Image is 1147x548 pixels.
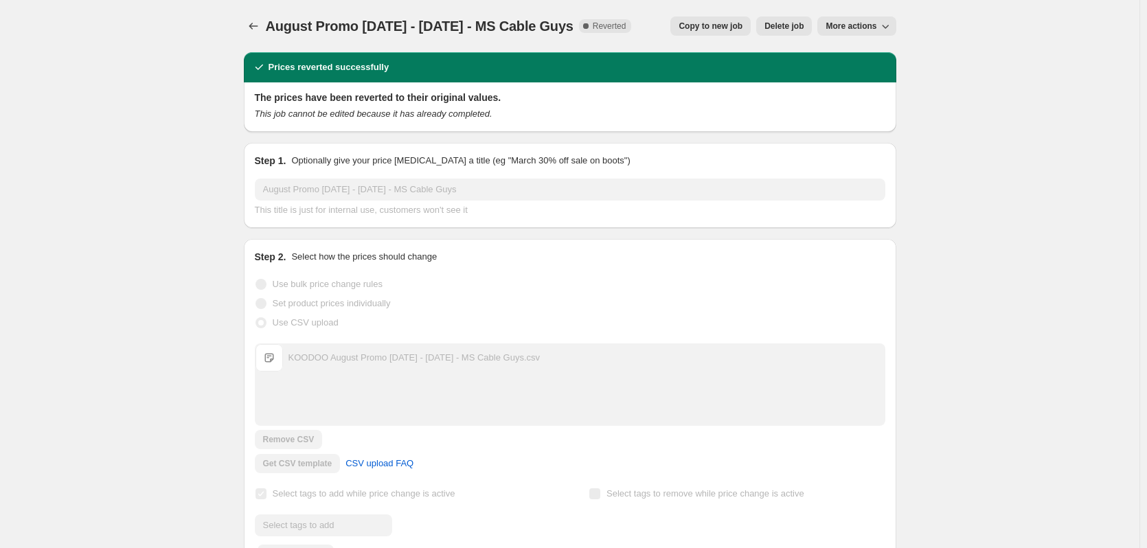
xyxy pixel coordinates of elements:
a: CSV upload FAQ [337,453,422,475]
h2: The prices have been reverted to their original values. [255,91,885,104]
span: This title is just for internal use, customers won't see it [255,205,468,215]
span: Use bulk price change rules [273,279,383,289]
span: Use CSV upload [273,317,339,328]
h2: Step 2. [255,250,286,264]
h2: Step 1. [255,154,286,168]
span: Delete job [764,21,804,32]
span: Reverted [593,21,626,32]
span: August Promo [DATE] - [DATE] - MS Cable Guys [266,19,573,34]
div: KOODOO August Promo [DATE] - [DATE] - MS Cable Guys.csv [288,351,541,365]
span: Set product prices individually [273,298,391,308]
button: Delete job [756,16,812,36]
span: More actions [826,21,876,32]
button: More actions [817,16,896,36]
p: Optionally give your price [MEDICAL_DATA] a title (eg "March 30% off sale on boots") [291,154,630,168]
span: CSV upload FAQ [345,457,413,470]
button: Copy to new job [670,16,751,36]
span: Select tags to add while price change is active [273,488,455,499]
input: 30% off holiday sale [255,179,885,201]
span: Copy to new job [679,21,742,32]
p: Select how the prices should change [291,250,437,264]
input: Select tags to add [255,514,392,536]
span: Select tags to remove while price change is active [606,488,804,499]
button: Price change jobs [244,16,263,36]
h2: Prices reverted successfully [269,60,389,74]
i: This job cannot be edited because it has already completed. [255,109,492,119]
